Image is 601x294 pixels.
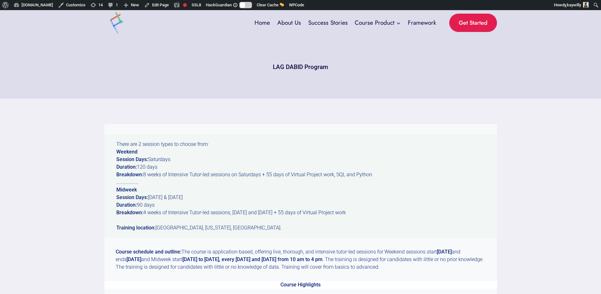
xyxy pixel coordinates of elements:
[449,14,497,32] a: Get Started
[273,15,304,31] a: About Us
[182,256,322,262] strong: [DATE] to [DATE], every [DATE] and [DATE] from 10 am to 4 pm
[104,248,497,271] p: The course is application-based, offering live, thorough, and intensive tutor-led sessions for We...
[273,63,328,72] h1: LAG DABID Program
[351,15,404,31] a: Course Product
[304,15,351,31] a: Success Stories
[116,202,137,208] strong: Duration:
[355,18,401,28] span: Course Product
[251,15,274,31] a: Home
[567,3,581,7] span: kaywilly
[437,249,452,255] strong: [DATE]
[251,15,440,31] nav: Primary Navigation
[116,149,138,155] strong: Weekend
[280,282,321,288] strong: Course Highlights
[116,210,143,216] strong: Breakdown:
[116,194,148,200] strong: Session Days:
[183,3,187,7] div: Focus keyphrase not set
[116,172,143,178] strong: Breakdown:
[280,3,284,7] img: 🧽
[116,225,156,231] strong: Training location:
[257,3,279,7] span: Clear Cache
[116,164,137,170] strong: Duration:
[116,187,137,193] strong: Midweek
[404,15,440,31] a: Framework
[104,134,497,238] p: There are 2 session types to choose from: Saturdays 120 days 8 weeks of Intensive Tutor-led sessi...
[116,249,181,255] strong: Course schedule and outline:
[116,156,148,162] strong: Session Days:
[126,256,141,262] strong: [DATE]
[104,10,130,35] img: pqplusms.com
